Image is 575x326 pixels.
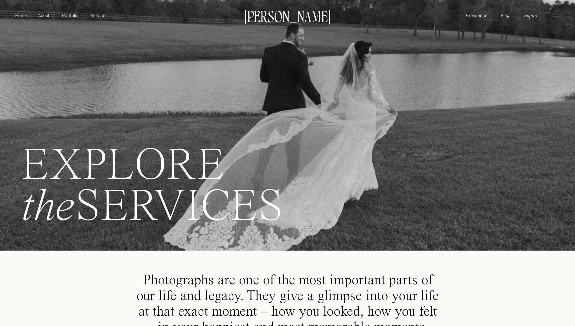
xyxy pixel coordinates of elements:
[21,147,396,237] h1: EXPLORE SERVICES
[499,12,511,18] a: Blog
[14,12,28,19] a: Home
[59,12,81,19] a: Portfolio
[37,12,51,18] a: About
[90,12,108,19] a: Services
[21,185,75,231] i: the
[242,9,334,22] a: [PERSON_NAME]
[465,12,488,19] a: Experience
[523,12,539,19] a: Inquire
